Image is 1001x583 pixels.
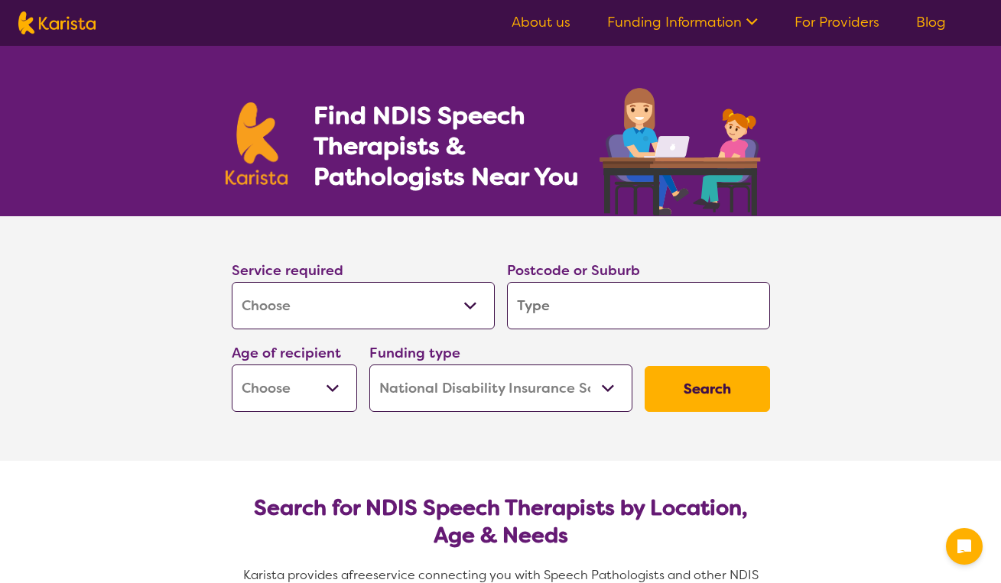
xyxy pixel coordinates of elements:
[507,261,640,280] label: Postcode or Suburb
[244,494,758,549] h2: Search for NDIS Speech Therapists by Location, Age & Needs
[314,100,596,192] h1: Find NDIS Speech Therapists & Pathologists Near You
[795,13,879,31] a: For Providers
[369,344,460,362] label: Funding type
[507,282,770,329] input: Type
[18,11,96,34] img: Karista logo
[512,13,570,31] a: About us
[232,261,343,280] label: Service required
[587,83,776,216] img: speech-therapy
[226,102,288,185] img: Karista logo
[349,567,373,583] span: free
[243,567,349,583] span: Karista provides a
[916,13,946,31] a: Blog
[232,344,341,362] label: Age of recipient
[607,13,758,31] a: Funding Information
[645,366,770,412] button: Search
